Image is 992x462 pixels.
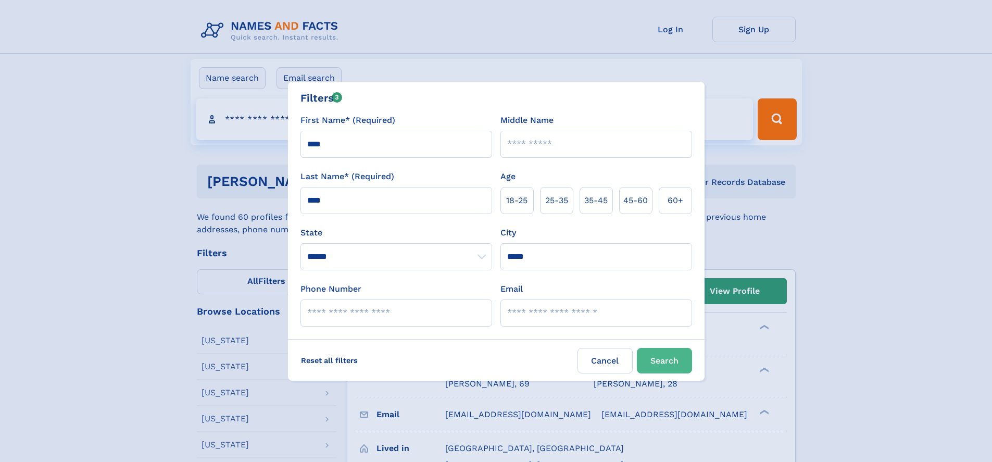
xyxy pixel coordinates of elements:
[500,283,523,295] label: Email
[300,90,343,106] div: Filters
[637,348,692,373] button: Search
[500,170,516,183] label: Age
[506,194,528,207] span: 18‑25
[300,283,361,295] label: Phone Number
[577,348,633,373] label: Cancel
[294,348,365,373] label: Reset all filters
[623,194,648,207] span: 45‑60
[584,194,608,207] span: 35‑45
[668,194,683,207] span: 60+
[500,227,516,239] label: City
[300,114,395,127] label: First Name* (Required)
[545,194,568,207] span: 25‑35
[300,227,492,239] label: State
[300,170,394,183] label: Last Name* (Required)
[500,114,554,127] label: Middle Name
